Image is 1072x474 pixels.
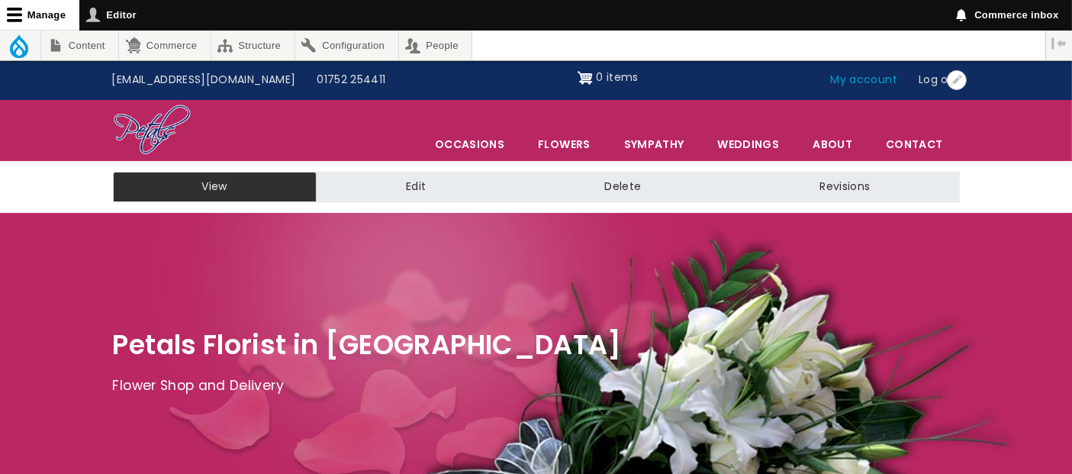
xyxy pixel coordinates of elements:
span: 0 items [596,69,638,85]
a: Structure [211,31,295,60]
button: Open User account menu configuration options [947,70,967,90]
a: About [797,128,868,160]
a: Edit [317,172,515,202]
a: Commerce [119,31,210,60]
a: Log out [908,66,971,95]
span: Weddings [701,128,795,160]
a: Contact [870,128,958,160]
a: 01752 254411 [306,66,396,95]
span: Occasions [419,128,520,160]
img: Home [113,104,192,157]
a: [EMAIL_ADDRESS][DOMAIN_NAME] [101,66,307,95]
img: Shopping cart [578,66,593,90]
a: Delete [515,172,730,202]
a: Configuration [295,31,398,60]
a: Revisions [730,172,959,202]
a: My account [820,66,909,95]
a: Content [41,31,118,60]
nav: Tabs [101,172,971,202]
a: Flowers [522,128,606,160]
p: Flower Shop and Delivery [113,375,960,398]
a: View [113,172,317,202]
a: Shopping cart 0 items [578,66,639,90]
a: Sympathy [608,128,700,160]
a: People [399,31,472,60]
button: Vertical orientation [1046,31,1072,56]
span: Petals Florist in [GEOGRAPHIC_DATA] [113,326,622,363]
